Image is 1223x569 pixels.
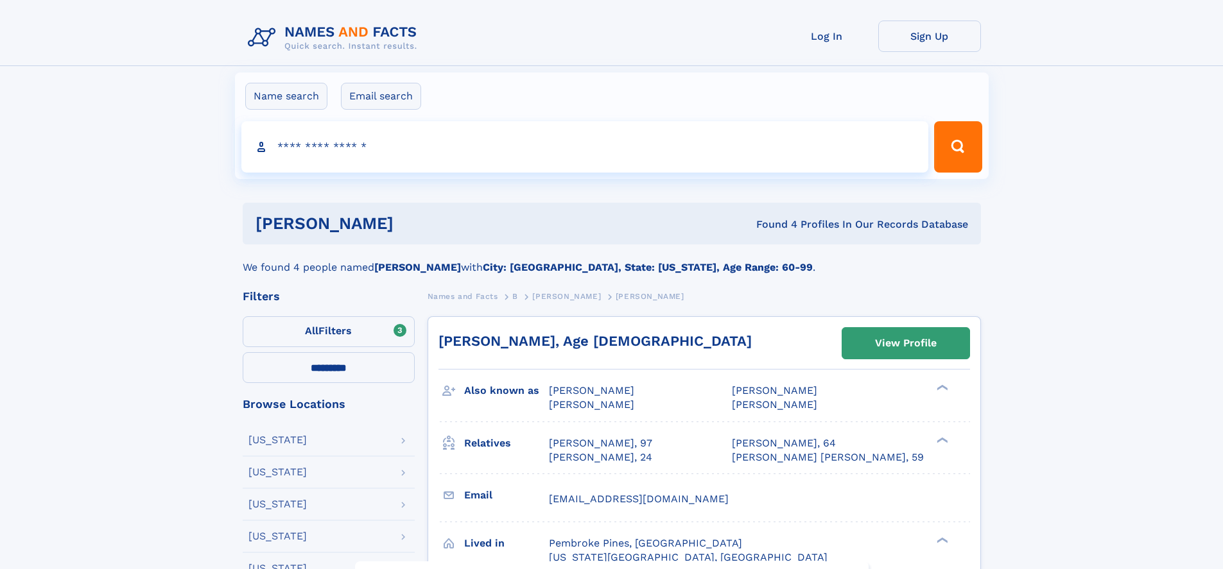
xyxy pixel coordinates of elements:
[732,384,817,396] span: [PERSON_NAME]
[732,450,924,464] a: [PERSON_NAME] [PERSON_NAME], 59
[241,121,929,173] input: search input
[934,121,982,173] button: Search Button
[243,244,981,275] div: We found 4 people named with .
[933,384,949,392] div: ❯
[575,217,968,232] div: Found 4 Profiles In Our Records Database
[248,531,307,541] div: [US_STATE]
[464,484,549,506] h3: Email
[464,532,549,554] h3: Lived in
[464,380,549,402] h3: Also known as
[532,288,601,304] a: [PERSON_NAME]
[549,436,652,450] a: [PERSON_NAME], 97
[483,261,813,273] b: City: [GEOGRAPHIC_DATA], State: [US_STATE], Age Range: 60-99
[549,493,729,505] span: [EMAIL_ADDRESS][DOMAIN_NAME]
[243,21,428,55] img: Logo Names and Facts
[464,432,549,454] h3: Relatives
[933,536,949,544] div: ❯
[549,551,828,563] span: [US_STATE][GEOGRAPHIC_DATA], [GEOGRAPHIC_DATA]
[616,292,684,301] span: [PERSON_NAME]
[243,291,415,302] div: Filters
[248,499,307,509] div: [US_STATE]
[933,436,949,444] div: ❯
[341,83,421,110] label: Email search
[248,435,307,445] div: [US_STATE]
[875,328,937,358] div: View Profile
[374,261,461,273] b: [PERSON_NAME]
[245,83,327,110] label: Name search
[512,288,518,304] a: B
[248,467,307,477] div: [US_STATE]
[732,436,836,450] a: [PERSON_NAME], 64
[549,450,652,464] a: [PERSON_NAME], 24
[732,398,817,411] span: [PERSON_NAME]
[532,292,601,301] span: [PERSON_NAME]
[243,398,415,410] div: Browse Locations
[438,333,752,349] a: [PERSON_NAME], Age [DEMOGRAPHIC_DATA]
[776,21,878,52] a: Log In
[842,328,969,359] a: View Profile
[549,384,634,396] span: [PERSON_NAME]
[512,292,518,301] span: B
[305,325,318,337] span: All
[549,398,634,411] span: [PERSON_NAME]
[243,316,415,347] label: Filters
[878,21,981,52] a: Sign Up
[428,288,498,304] a: Names and Facts
[256,216,575,232] h1: [PERSON_NAME]
[549,537,742,549] span: Pembroke Pines, [GEOGRAPHIC_DATA]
